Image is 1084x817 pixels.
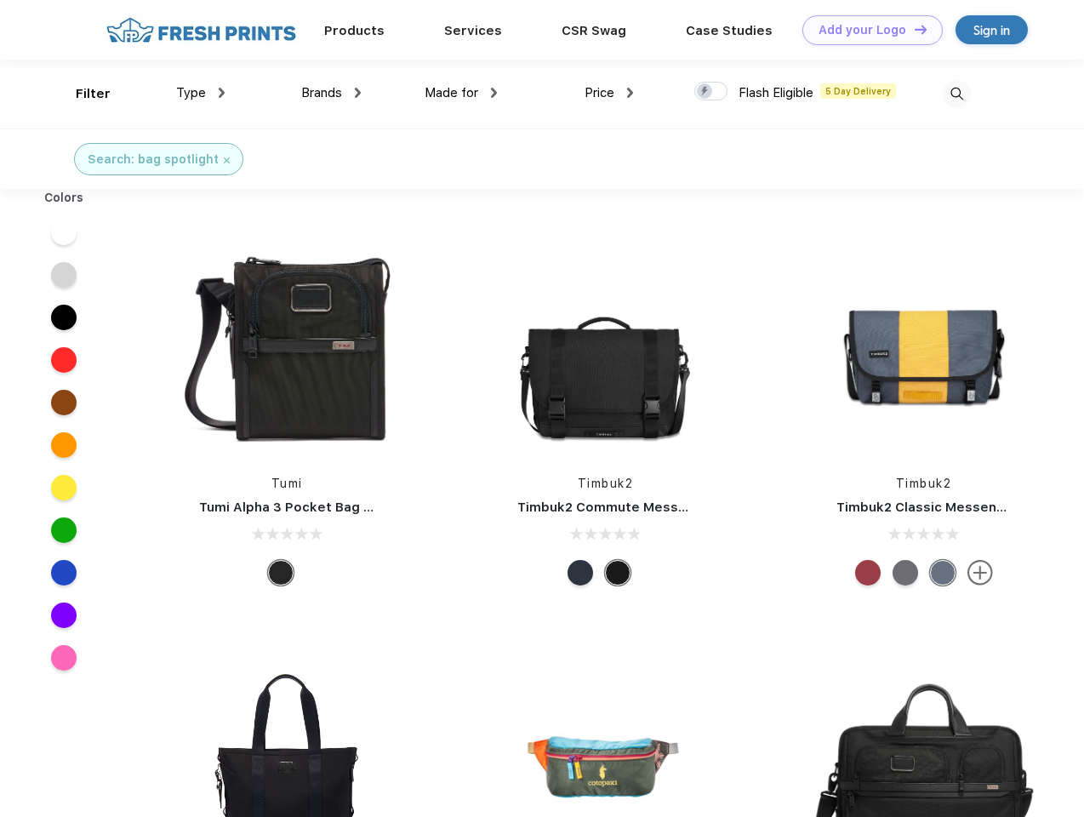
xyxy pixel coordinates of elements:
div: Add your Logo [819,23,906,37]
img: dropdown.png [627,88,633,98]
img: func=resize&h=266 [174,231,400,458]
img: dropdown.png [219,88,225,98]
div: Colors [31,189,97,207]
div: Search: bag spotlight [88,151,219,169]
div: Eco Lightbeam [930,560,956,586]
span: Brands [301,85,342,100]
img: filter_cancel.svg [224,157,230,163]
a: Sign in [956,15,1028,44]
a: Timbuk2 Classic Messenger Bag [836,500,1047,515]
a: Timbuk2 [578,477,634,490]
img: func=resize&h=266 [811,231,1037,458]
div: Eco Black [605,560,630,586]
a: Timbuk2 [896,477,952,490]
span: Type [176,85,206,100]
a: Tumi [271,477,303,490]
img: DT [915,25,927,34]
span: 5 Day Delivery [820,83,896,99]
img: func=resize&h=266 [492,231,718,458]
img: dropdown.png [491,88,497,98]
a: Products [324,23,385,38]
img: dropdown.png [355,88,361,98]
div: Black [268,560,294,586]
div: Filter [76,84,111,104]
span: Flash Eligible [739,85,813,100]
img: more.svg [967,560,993,586]
span: Price [585,85,614,100]
img: desktop_search.svg [943,80,971,108]
div: Eco Nautical [568,560,593,586]
div: Sign in [973,20,1010,40]
a: Tumi Alpha 3 Pocket Bag Small [199,500,398,515]
img: fo%20logo%202.webp [101,15,301,45]
div: Eco Bookish [855,560,881,586]
span: Made for [425,85,478,100]
div: Eco Army Pop [893,560,918,586]
a: Timbuk2 Commute Messenger Bag [517,500,745,515]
